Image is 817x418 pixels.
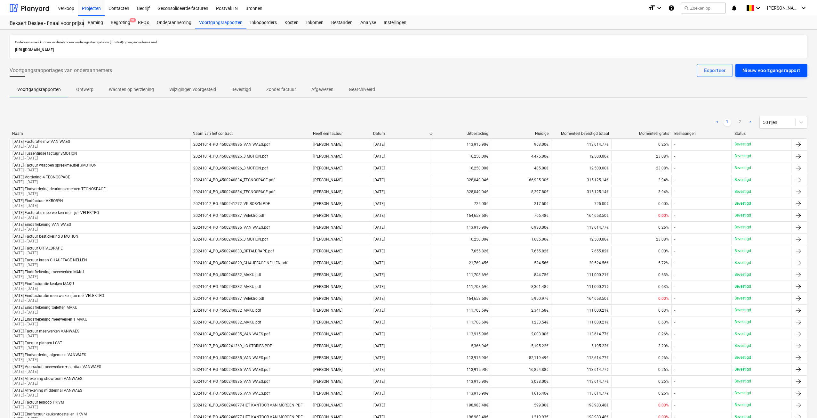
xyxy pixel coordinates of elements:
div: [DATE] Eindfactuur VKROBYN [12,199,63,203]
div: - [674,320,675,324]
div: [DATE] Eindafrekening meerwerken MAKU [12,270,84,274]
div: [PERSON_NAME] [311,234,371,244]
div: [DATE] [374,166,385,170]
div: 82,119.49€ [491,353,551,363]
div: [DATE] [374,332,385,336]
div: 1,233.54€ [491,317,551,327]
div: 5,366.94€ [431,341,491,351]
span: 0.00% [658,249,669,253]
p: Bevestigd [734,177,751,183]
a: Inkomen [302,16,327,29]
i: Kennis basis [668,4,675,12]
div: [DATE] Eindvordering deurkassementen TECNOSPACE [12,187,106,191]
div: [DATE] [374,249,385,253]
p: [DATE] - [DATE] [12,215,99,220]
div: [DATE] [374,344,385,348]
div: [PERSON_NAME] [311,139,371,150]
div: 315,125.14€ [551,175,611,185]
div: 113,614.77€ [551,222,611,233]
p: [DATE] - [DATE] [12,298,104,303]
div: [PERSON_NAME] [311,163,371,173]
div: 7,655.82€ [491,246,551,256]
p: Voortgangsrapporten [17,86,61,93]
div: [PERSON_NAME] [311,329,371,339]
p: [DATE] - [DATE] [12,262,87,268]
p: [DATE] - [DATE] [12,322,87,327]
div: [DATE] [374,178,385,182]
div: - [674,201,675,206]
div: Bekaert Deslee - finaal voor prijsaanvragen [10,20,76,27]
div: 111,000.21€ [551,270,611,280]
div: [PERSON_NAME] [311,187,371,197]
div: [DATE] Voorschot meerwerken + sanitair VANWAES [12,365,101,369]
div: [DATE] [374,320,385,324]
div: [PERSON_NAME] [311,270,371,280]
p: Zonder factuur [266,86,296,93]
span: 0.26% [658,332,669,336]
div: 8,297.80€ [491,187,551,197]
div: 66,935.30€ [491,175,551,185]
div: 20241017_PO_4500241269_LG STORIES.PDF [193,344,272,348]
div: - [674,166,675,170]
p: [DATE] - [DATE] [12,239,78,244]
div: - [674,273,675,277]
div: 111,708.69€ [431,282,491,292]
div: [DATE] Factuur planten LGST [12,341,62,345]
div: 5,195.22€ [491,341,551,351]
div: 111,000.21€ [551,305,611,316]
a: Kosten [281,16,302,29]
div: 113,614.77€ [551,139,611,150]
div: 217.50€ [491,199,551,209]
div: [DATE] Facturatie meerwerken mei - juli VELEKTRO [12,210,99,215]
p: Wijzigingen voorgesteld [169,86,216,93]
a: Begroting9+ [107,16,134,29]
div: - [674,296,675,301]
p: Bevestigd [734,296,751,301]
p: [DATE] - [DATE] [12,333,79,339]
div: 20241014_PO_4500240835_VAN WAES.pdf [193,225,270,230]
a: Raming [84,16,107,29]
div: 524.56€ [491,258,551,268]
div: - [674,344,675,348]
span: Voortgangsrapportages van onderaannemers [10,67,112,74]
div: [DATE] [374,225,385,230]
div: 113,915.90€ [431,222,491,233]
div: 12,500.00€ [551,163,611,173]
div: [PERSON_NAME] [311,175,371,185]
div: 113,614.77€ [551,376,611,387]
p: [DATE] - [DATE] [12,250,63,256]
div: 7,655.82€ [431,246,491,256]
div: [DATE] Factuur wrappen spreekmeubel 3MOTION [12,163,97,168]
div: - [674,213,675,218]
div: Inkooporders [246,16,281,29]
div: Exporteer [704,66,726,75]
p: Afgewezen [311,86,333,93]
div: - [674,332,675,336]
p: Bevestigd [734,213,751,218]
div: [PERSON_NAME] [311,388,371,398]
div: 113,915.90€ [431,329,491,339]
div: 113,915.90€ [431,388,491,398]
div: 725.00€ [431,199,491,209]
button: Zoeken op [681,3,726,13]
div: 3,088.00€ [491,376,551,387]
div: [DATE] [374,284,385,289]
div: Heeft een factuur [313,131,368,136]
div: [DATE] Eindfacturatie keuken MAKU [12,282,74,286]
div: 20241014_PO_4500240835_VAN WAES.pdf [193,356,270,360]
div: RFQ's [134,16,153,29]
div: [PERSON_NAME] [311,151,371,161]
p: Bevestigd [734,189,751,194]
div: [DATE] [374,201,385,206]
div: Nieuw voortgangsrapport [742,66,800,75]
div: Momenteel bevestigd totaal [554,131,609,136]
div: 8,301.48€ [491,282,551,292]
div: 328,049.04€ [431,187,491,197]
div: [PERSON_NAME] [311,246,371,256]
div: [PERSON_NAME] [311,353,371,363]
div: [DATE] [374,273,385,277]
div: Voortgangsrapporten [195,16,246,29]
div: [PERSON_NAME] [311,293,371,304]
div: [PERSON_NAME] [311,376,371,387]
